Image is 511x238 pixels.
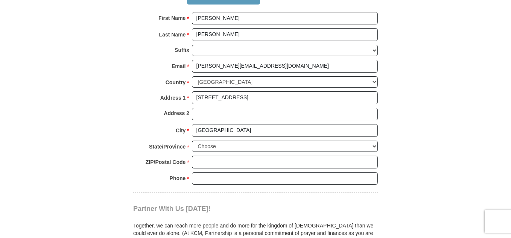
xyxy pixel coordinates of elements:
[159,29,186,40] strong: Last Name
[176,125,186,136] strong: City
[149,141,186,152] strong: State/Province
[175,45,189,55] strong: Suffix
[172,61,186,71] strong: Email
[158,13,186,23] strong: First Name
[160,92,186,103] strong: Address 1
[133,205,211,212] span: Partner With Us [DATE]!
[164,108,189,118] strong: Address 2
[166,77,186,88] strong: Country
[170,173,186,183] strong: Phone
[146,157,186,167] strong: ZIP/Postal Code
